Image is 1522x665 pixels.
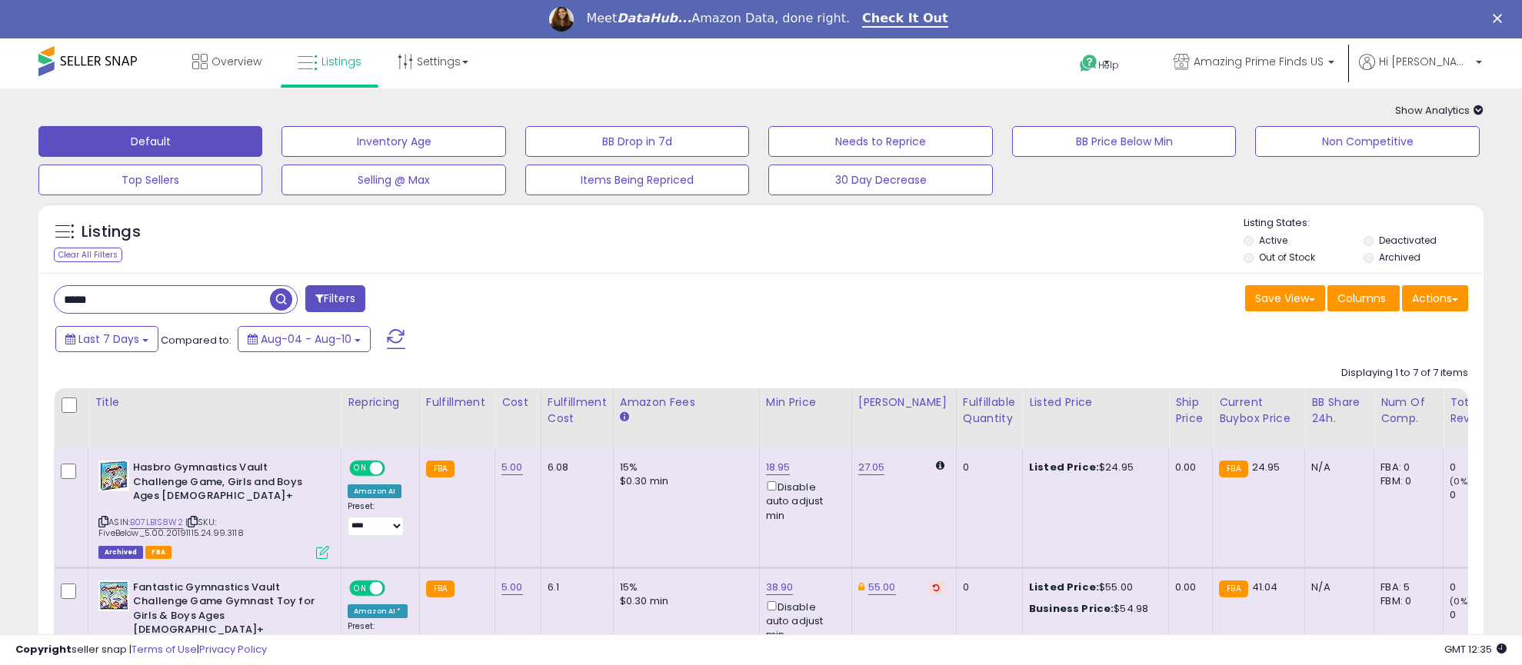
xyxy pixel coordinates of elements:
a: 18.95 [766,460,791,475]
a: 38.90 [766,580,794,595]
p: Listing States: [1244,216,1484,231]
div: 15% [620,580,748,594]
div: Fulfillment Cost [548,394,607,427]
div: $55.00 [1029,580,1157,594]
div: 0 [963,461,1011,474]
div: Current Buybox Price [1219,394,1298,427]
span: | SKU: FiveBelow_5.00.20191115.24.99.3118 [98,516,244,539]
button: Items Being Repriced [525,165,749,195]
div: $24.95 [1029,461,1157,474]
div: Total Rev. [1450,394,1506,427]
a: Hi [PERSON_NAME] [1359,54,1482,88]
a: 5.00 [501,580,523,595]
div: 0 [1450,488,1512,502]
span: 2025-08-18 12:35 GMT [1444,642,1507,657]
a: Listings [286,38,373,85]
a: Settings [386,38,480,85]
b: Listed Price: [1029,580,1099,594]
span: ON [351,462,370,475]
div: FBM: 0 [1380,474,1431,488]
i: DataHub... [617,11,691,25]
button: Top Sellers [38,165,262,195]
div: 0 [1450,580,1512,594]
span: 41.04 [1252,580,1278,594]
div: 0.00 [1175,580,1201,594]
div: Num of Comp. [1380,394,1437,427]
div: Meet Amazon Data, done right. [586,11,850,26]
div: Amazon AI [348,484,401,498]
button: 30 Day Decrease [768,165,992,195]
div: Amazon Fees [620,394,753,411]
span: Amazing Prime Finds US [1194,54,1324,69]
div: 0.00 [1175,461,1201,474]
div: 0 [1450,461,1512,474]
div: 6.1 [548,580,601,594]
h5: Listings [82,221,141,243]
button: BB Price Below Min [1012,126,1236,157]
div: 0 [963,580,1011,594]
div: Preset: [348,501,408,536]
img: 61icApkKp3L._SL40_.jpg [98,580,129,611]
div: seller snap | | [15,643,267,657]
div: Cost [501,394,535,411]
div: FBM: 0 [1380,594,1431,608]
span: 24.95 [1252,460,1281,474]
div: Title [95,394,335,411]
div: 6.08 [548,461,601,474]
div: Fulfillment [426,394,488,411]
div: 15% [620,461,748,474]
b: Business Price: [1029,601,1114,616]
button: Aug-04 - Aug-10 [238,326,371,352]
div: Disable auto adjust min [766,478,840,523]
div: Fulfillable Quantity [963,394,1016,427]
div: Preset: [348,621,408,656]
b: Fantastic Gymnastics Vault Challenge Game Gymnast Toy for Girls & Boys Ages [DEMOGRAPHIC_DATA]+ [133,580,320,641]
small: FBA [426,461,455,477]
div: Listed Price [1029,394,1162,411]
label: Out of Stock [1259,251,1315,264]
button: Needs to Reprice [768,126,992,157]
img: 51l2OA+PGfL._SL40_.jpg [98,461,129,491]
b: Listed Price: [1029,460,1099,474]
div: ASIN: [98,461,329,557]
a: Check It Out [862,11,948,28]
small: (0%) [1450,595,1471,607]
label: Archived [1379,251,1420,264]
label: Active [1259,234,1287,247]
div: [PERSON_NAME] [858,394,950,411]
div: N/A [1311,580,1362,594]
button: Columns [1327,285,1400,311]
div: Amazon AI * [348,604,408,618]
a: Help [1067,42,1149,88]
a: Overview [181,38,273,85]
div: N/A [1311,461,1362,474]
a: Amazing Prime Finds US [1162,38,1346,88]
div: Min Price [766,394,845,411]
span: Columns [1337,291,1386,306]
button: Non Competitive [1255,126,1479,157]
button: BB Drop in 7d [525,126,749,157]
span: Show Analytics [1395,103,1484,118]
div: FBA: 0 [1380,461,1431,474]
div: Clear All Filters [54,248,122,262]
span: OFF [383,462,408,475]
i: Get Help [1079,54,1098,73]
div: $0.30 min [620,474,748,488]
a: Terms of Use [132,642,197,657]
a: B07LB1S8W2 [130,516,183,529]
small: FBA [1219,580,1247,597]
span: Listings [321,54,361,69]
div: $0.30 min [620,594,748,608]
div: 0 [1450,608,1512,622]
span: Overview [211,54,261,69]
a: 55.00 [868,580,896,595]
button: Selling @ Max [281,165,505,195]
span: Hi [PERSON_NAME] [1379,54,1471,69]
button: Actions [1402,285,1468,311]
span: Last 7 Days [78,331,139,347]
div: Disable auto adjust min [766,598,840,643]
a: 27.05 [858,460,885,475]
span: FBA [145,546,172,559]
span: Help [1098,58,1119,71]
button: Last 7 Days [55,326,158,352]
